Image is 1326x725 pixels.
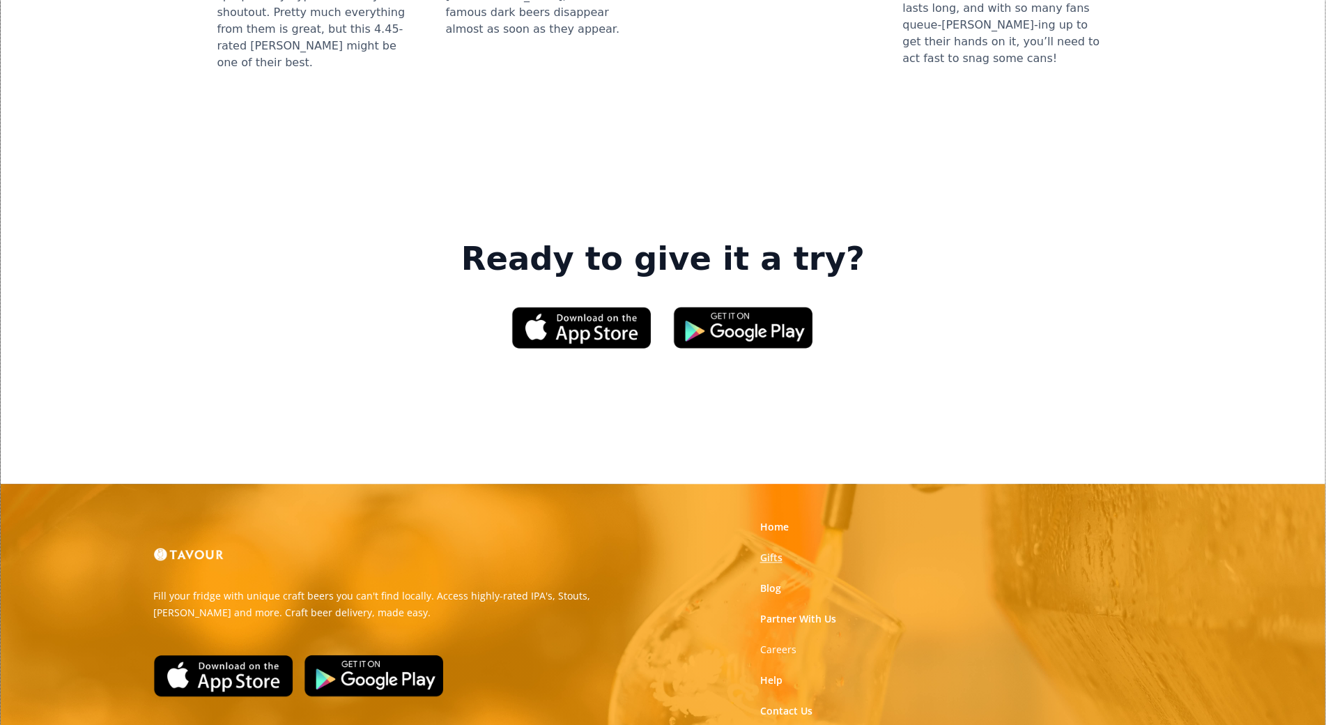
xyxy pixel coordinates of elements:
[760,551,783,565] a: Gifts
[760,704,812,718] a: Contact Us
[760,581,781,595] a: Blog
[760,673,783,687] a: Help
[760,520,789,534] a: Home
[154,588,653,621] p: Fill your fridge with unique craft beers you can't find locally. Access highly-rated IPA's, Stout...
[461,240,865,279] strong: Ready to give it a try?
[760,612,836,626] a: Partner With Us
[760,643,796,657] a: Careers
